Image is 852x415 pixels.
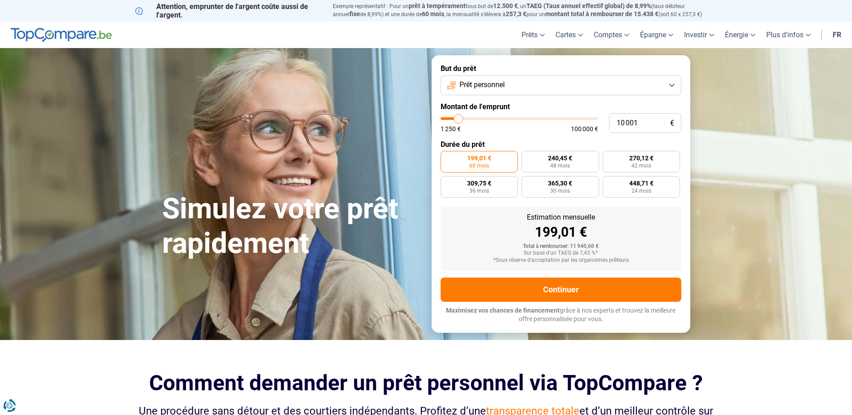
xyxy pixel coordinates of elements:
[679,22,720,48] a: Investir
[761,22,816,48] a: Plus d'infos
[448,214,674,221] div: Estimation mensuelle
[550,188,570,194] span: 30 mois
[629,180,653,186] span: 448,71 €
[441,278,681,302] button: Continuer
[446,307,560,314] span: Maximisez vos chances de financement
[135,2,322,19] p: Attention, emprunter de l'argent coûte aussi de l'argent.
[670,119,674,127] span: €
[516,22,550,48] a: Prêts
[467,155,491,161] span: 199,01 €
[635,22,679,48] a: Épargne
[550,163,570,168] span: 48 mois
[571,126,598,132] span: 100 000 €
[459,80,505,90] span: Prêt personnel
[526,2,651,9] span: TAEG (Taux annuel effectif global) de 8,99%
[588,22,635,48] a: Comptes
[441,102,681,111] label: Montant de l'emprunt
[550,22,588,48] a: Cartes
[469,163,489,168] span: 60 mois
[629,155,653,161] span: 270,12 €
[135,371,717,395] h2: Comment demander un prêt personnel via TopCompare ?
[441,306,681,324] p: grâce à nos experts et trouvez la meilleure offre personnalisée pour vous.
[441,140,681,149] label: Durée du prêt
[545,10,658,18] span: montant total à rembourser de 15.438 €
[469,188,489,194] span: 36 mois
[506,10,526,18] span: 257,3 €
[631,188,651,194] span: 24 mois
[448,257,674,264] div: *Sous réserve d'acceptation par les organismes prêteurs
[548,155,572,161] span: 240,45 €
[467,180,491,186] span: 309,75 €
[441,126,461,132] span: 1 250 €
[441,75,681,95] button: Prêt personnel
[162,192,421,261] h1: Simulez votre prêt rapidement
[493,2,518,9] span: 12.500 €
[11,28,112,42] img: TopCompare
[422,10,444,18] span: 60 mois
[441,64,681,73] label: But du prêt
[448,250,674,256] div: Sur base d'un TAEG de 7,45 %*
[448,225,674,239] div: 199,01 €
[448,243,674,250] div: Total à rembourser: 11 940,60 €
[333,2,717,18] p: Exemple représentatif : Pour un tous but de , un (taux débiteur annuel de 8,99%) et une durée de ...
[409,2,466,9] span: prêt à tempérament
[827,22,847,48] a: fr
[631,163,651,168] span: 42 mois
[349,10,360,18] span: fixe
[720,22,761,48] a: Énergie
[548,180,572,186] span: 365,30 €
